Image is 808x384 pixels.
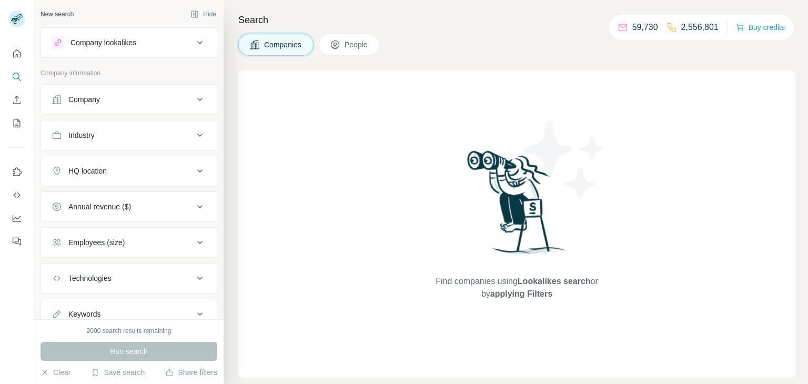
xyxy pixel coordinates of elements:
button: Quick start [8,44,25,63]
div: 2000 search results remaining [87,326,171,336]
button: Enrich CSV [8,90,25,109]
button: Annual revenue ($) [41,194,217,219]
button: Share filters [165,367,217,378]
p: 59,730 [632,21,658,34]
button: Feedback [8,232,25,251]
div: Company lookalikes [70,37,136,48]
div: Technologies [68,273,112,284]
div: Company [68,94,100,105]
button: Company [41,87,217,112]
p: Company information [41,68,217,78]
span: Lookalikes search [518,277,591,286]
p: 2,556,801 [681,21,719,34]
button: Dashboard [8,209,25,228]
button: Employees (size) [41,230,217,255]
img: Surfe Illustration - Woman searching with binoculars [462,148,572,265]
button: My lists [8,114,25,133]
div: HQ location [68,166,107,176]
span: Find companies using or by [432,275,601,300]
button: Hide [183,6,224,22]
button: Search [8,67,25,86]
button: Technologies [41,266,217,291]
button: Industry [41,123,217,148]
div: Employees (size) [68,237,125,248]
h4: Search [238,13,795,27]
div: Keywords [68,309,100,319]
button: Save search [91,367,145,378]
button: Use Surfe API [8,186,25,205]
button: Keywords [41,301,217,327]
button: Use Surfe on LinkedIn [8,163,25,181]
img: Surfe Illustration - Stars [517,113,612,207]
div: Annual revenue ($) [68,201,131,212]
span: People [345,39,369,50]
button: Company lookalikes [41,30,217,55]
div: New search [41,9,74,19]
button: Clear [41,367,70,378]
div: Industry [68,130,95,140]
button: HQ location [41,158,217,184]
span: applying Filters [490,289,552,298]
button: Buy credits [736,20,785,35]
span: Companies [264,39,302,50]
